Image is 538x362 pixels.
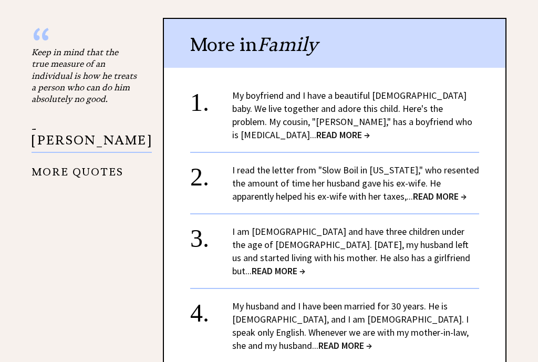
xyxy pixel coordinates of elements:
a: I read the letter from "Slow Boil in [US_STATE]," who resented the amount of time her husband gav... [232,164,479,202]
span: READ MORE → [318,339,372,351]
div: 1. [190,89,232,108]
a: My husband and I have been married for 30 years. He is [DEMOGRAPHIC_DATA], and I am [DEMOGRAPHIC_... [232,300,469,351]
span: READ MORE → [316,129,370,141]
span: READ MORE → [413,190,467,202]
p: - [PERSON_NAME] [32,123,152,153]
span: Family [257,33,318,56]
div: 3. [190,225,232,244]
a: MORE QUOTES [32,158,123,178]
div: 4. [190,299,232,319]
div: “ [32,36,137,46]
a: I am [DEMOGRAPHIC_DATA] and have three children under the age of [DEMOGRAPHIC_DATA]. [DATE], my h... [232,225,470,277]
a: My boyfriend and I have a beautiful [DEMOGRAPHIC_DATA] baby. We live together and adore this chil... [232,89,472,141]
div: 2. [190,163,232,183]
div: Keep in mind that the true measure of an individual is how he treats a person who can do him abso... [32,46,137,105]
span: READ MORE → [252,265,305,277]
div: More in [164,19,505,68]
